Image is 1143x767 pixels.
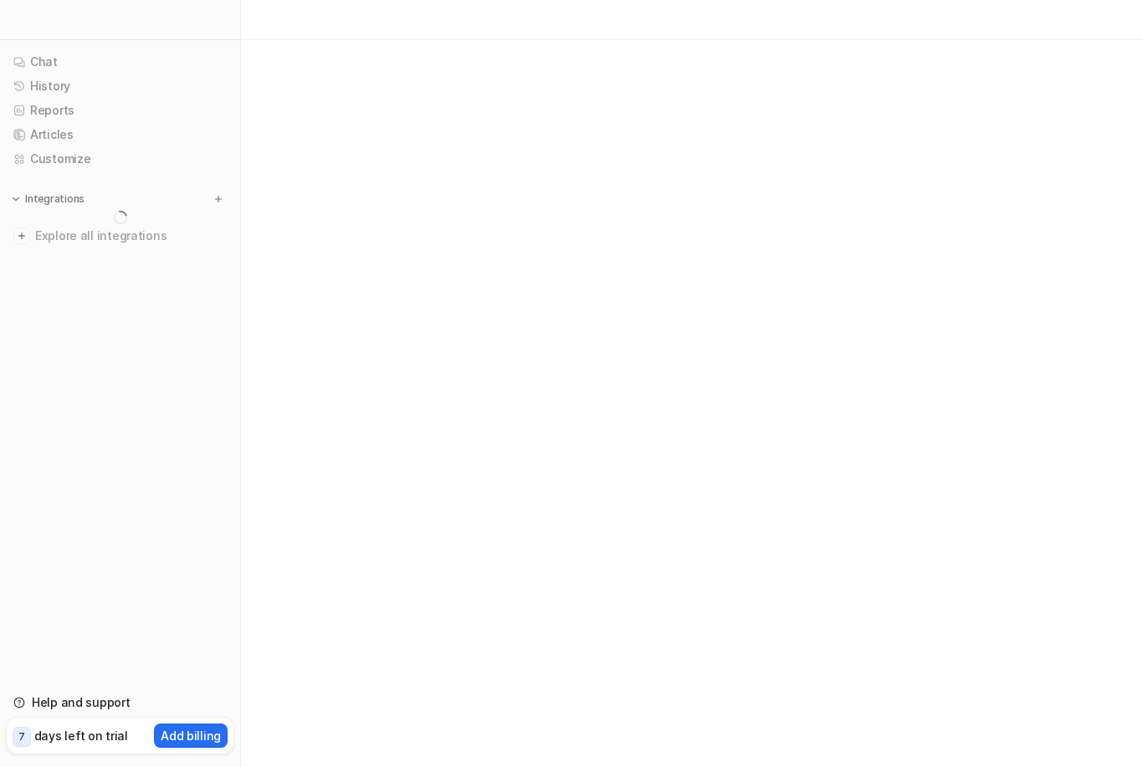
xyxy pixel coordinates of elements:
p: Integrations [25,192,85,206]
a: Articles [7,123,233,146]
img: explore all integrations [13,228,30,244]
span: Explore all integrations [35,222,227,249]
a: Reports [7,99,233,122]
a: Chat [7,50,233,74]
a: Explore all integrations [7,224,233,248]
a: History [7,74,233,98]
button: Integrations [7,191,90,207]
a: Customize [7,147,233,171]
img: menu_add.svg [213,193,224,205]
button: Add billing [154,724,228,748]
p: 7 [18,729,25,744]
a: Help and support [7,691,233,714]
p: Add billing [161,727,221,744]
img: expand menu [10,193,22,205]
p: days left on trial [34,727,128,744]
